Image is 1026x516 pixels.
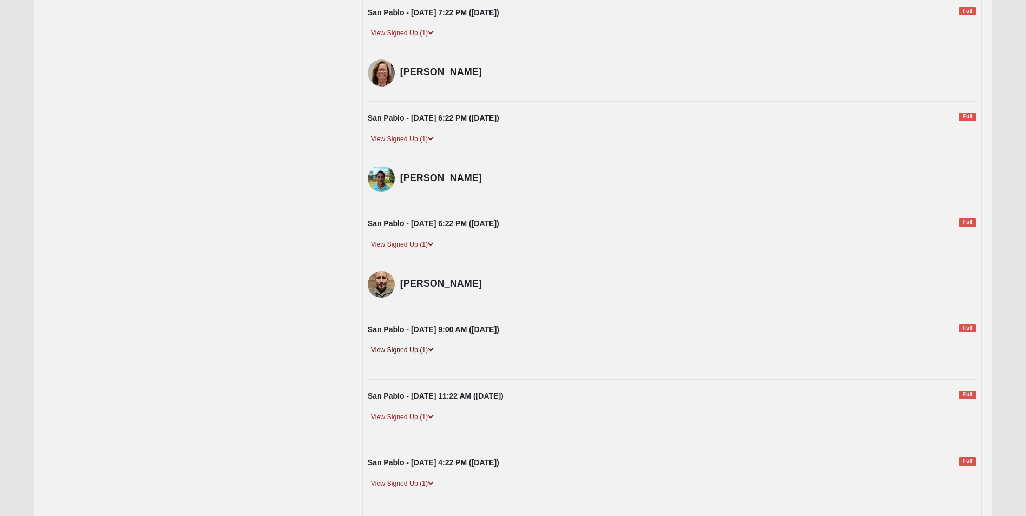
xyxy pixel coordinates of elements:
[368,219,499,228] strong: San Pablo - [DATE] 6:22 PM ([DATE])
[368,114,499,122] strong: San Pablo - [DATE] 6:22 PM ([DATE])
[959,324,976,333] span: Full
[368,271,395,298] img: John Stewart
[368,392,504,400] strong: San Pablo - [DATE] 11:22 AM ([DATE])
[368,28,437,39] a: View Signed Up (1)
[368,239,437,250] a: View Signed Up (1)
[368,458,499,467] strong: San Pablo - [DATE] 4:22 PM ([DATE])
[368,134,437,145] a: View Signed Up (1)
[368,165,395,192] img: Alexander DeRoberts
[400,67,560,78] h4: [PERSON_NAME]
[368,478,437,489] a: View Signed Up (1)
[368,59,395,87] img: Karen Casey
[368,325,499,334] strong: San Pablo - [DATE] 9:00 AM ([DATE])
[400,173,560,184] h4: [PERSON_NAME]
[368,8,499,17] strong: San Pablo - [DATE] 7:22 PM ([DATE])
[959,391,976,399] span: Full
[959,218,976,227] span: Full
[400,278,560,290] h4: [PERSON_NAME]
[959,457,976,466] span: Full
[368,412,437,423] a: View Signed Up (1)
[368,345,437,356] a: View Signed Up (1)
[959,113,976,121] span: Full
[959,7,976,16] span: Full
